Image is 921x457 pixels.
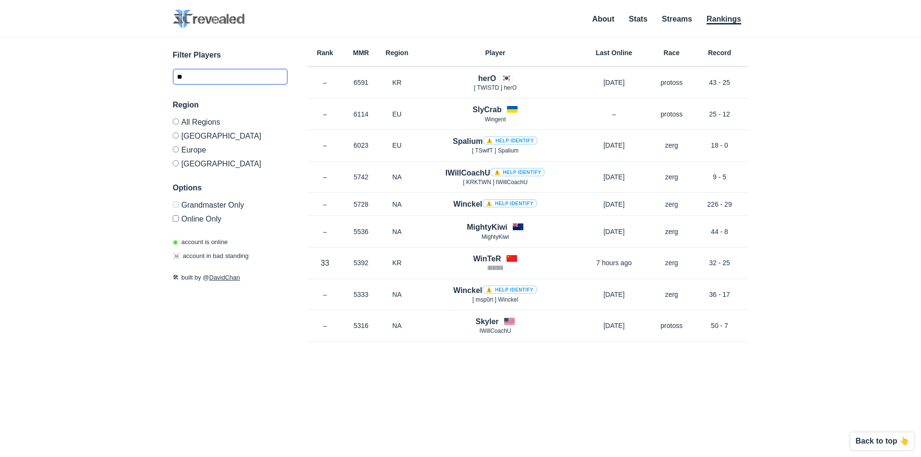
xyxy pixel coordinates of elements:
[482,199,537,208] a: ⚠️ Help identify
[343,49,379,56] h6: MMR
[576,78,652,87] p: [DATE]
[691,290,748,299] p: 36 - 17
[173,182,288,194] h3: Options
[691,172,748,182] p: 9 - 5
[379,141,415,150] p: EU
[173,10,245,28] img: SC2 Revealed
[467,222,507,233] h4: MightyKiwi
[484,116,506,123] span: Wingent
[379,49,415,56] h6: Region
[173,238,178,246] span: ◉
[173,273,288,282] p: built by @
[307,109,343,119] p: –
[209,274,240,281] a: DavidChan
[379,78,415,87] p: KR
[343,321,379,330] p: 5316
[343,109,379,119] p: 6114
[472,147,519,154] span: [ TSwifТ ] Spalium
[652,109,691,119] p: protoss
[576,172,652,182] p: [DATE]
[488,265,503,271] span: llllllllllll
[307,227,343,236] p: –
[453,199,537,210] h4: Winckel
[691,49,748,56] h6: Record
[307,258,343,269] p: 33
[173,237,228,247] p: account is online
[307,49,343,56] h6: Rank
[652,290,691,299] p: zerg
[173,160,179,166] input: [GEOGRAPHIC_DATA]
[652,227,691,236] p: zerg
[379,109,415,119] p: EU
[691,199,748,209] p: 226 - 29
[343,227,379,236] p: 5536
[173,118,179,125] input: All Regions
[173,252,180,259] span: ☠️
[652,78,691,87] p: protoss
[343,290,379,299] p: 5333
[483,136,538,145] a: ⚠️ Help identify
[173,129,288,142] label: [GEOGRAPHIC_DATA]
[691,258,748,268] p: 32 - 25
[652,49,691,56] h6: Race
[173,49,288,61] h3: Filter Players
[173,146,179,152] input: Europe
[343,172,379,182] p: 5742
[307,141,343,150] p: –
[855,437,909,445] p: Back to top 👆
[478,73,496,84] h4: herO
[576,141,652,150] p: [DATE]
[662,15,692,23] a: Streams
[173,132,179,139] input: [GEOGRAPHIC_DATA]
[475,316,498,327] h4: Skyler
[415,49,576,56] h6: Player
[453,285,537,296] h4: Winckel
[173,156,288,168] label: [GEOGRAPHIC_DATA]
[173,201,288,211] label: Only Show accounts currently in Grandmaster
[173,201,179,208] input: Grandmaster Only
[691,109,748,119] p: 25 - 12
[173,274,179,281] span: 🛠
[472,296,518,303] span: [ msp0rt ] Winckel
[173,215,179,222] input: Online Only
[446,167,545,178] h4: IWillCoachU
[379,290,415,299] p: NA
[576,109,652,119] p: –
[472,104,501,115] h4: SlyCrab
[307,290,343,299] p: –
[379,321,415,330] p: NA
[173,211,288,223] label: Only show accounts currently laddering
[307,172,343,182] p: –
[691,141,748,150] p: 18 - 0
[379,172,415,182] p: NA
[629,15,648,23] a: Stats
[576,49,652,56] h6: Last Online
[473,253,501,264] h4: WinTeR
[691,78,748,87] p: 43 - 25
[173,99,288,111] h3: Region
[343,258,379,268] p: 5392
[307,321,343,330] p: –
[652,321,691,330] p: protoss
[173,118,288,129] label: All Regions
[463,179,528,186] span: [ KRKTWN ] IWillCoachU
[453,136,538,147] h4: Spalium
[707,15,741,24] a: Rankings
[576,321,652,330] p: [DATE]
[576,290,652,299] p: [DATE]
[691,227,748,236] p: 44 - 8
[490,168,545,176] a: ⚠️ Help identify
[592,15,614,23] a: About
[576,227,652,236] p: [DATE]
[173,251,248,261] p: account in bad standing
[307,78,343,87] p: –
[479,328,511,334] span: IWillCoachU
[343,141,379,150] p: 6023
[379,227,415,236] p: NA
[652,258,691,268] p: zerg
[576,258,652,268] p: 7 hours ago
[474,84,517,91] span: [ TWISTD ] herO
[652,172,691,182] p: zerg
[343,78,379,87] p: 6591
[691,321,748,330] p: 50 - 7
